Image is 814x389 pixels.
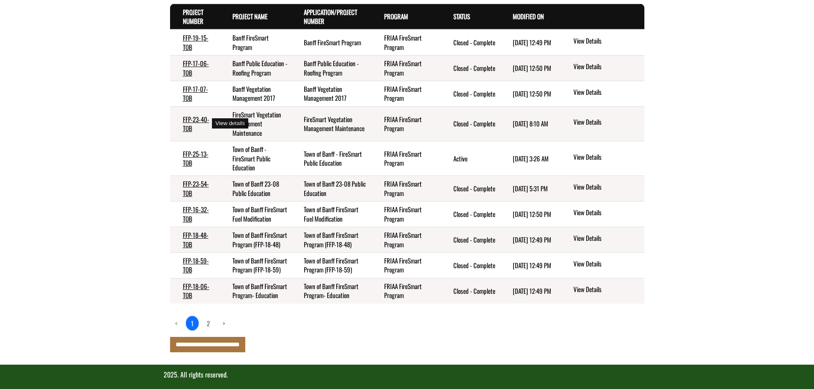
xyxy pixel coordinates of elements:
td: Banff Vegetation Management 2017 [220,81,291,107]
td: FireSmart Vegetation Management Maintenance [291,106,371,141]
td: 1/30/2025 5:31 PM [500,176,560,202]
a: Program [384,12,408,21]
time: [DATE] 8:10 AM [513,119,548,128]
td: FireSmart Vegetation Management Maintenance [220,106,291,141]
td: FFP-23-40-TOB [170,106,220,141]
time: [DATE] 12:50 PM [513,209,551,219]
td: action menu [559,252,644,278]
td: FFP-18-59-TOB [170,252,220,278]
a: View details [573,285,641,295]
p: 2025 [164,370,651,380]
td: action menu [559,202,644,227]
a: 1 [185,316,199,331]
a: View details [573,259,641,269]
td: Closed - Complete [441,202,500,227]
td: 7/26/2023 12:49 PM [500,29,560,55]
time: [DATE] 12:50 PM [513,63,551,73]
td: Banff FireSmart Program [291,29,371,55]
td: Banff FireSmart Program [220,29,291,55]
th: Actions [559,4,644,29]
td: action menu [559,176,644,202]
a: View details [573,36,641,47]
time: [DATE] 3:26 AM [513,154,549,163]
a: FFP-18-06-TOB [183,281,209,300]
td: FFP-18-48-TOB [170,227,220,253]
td: Town of Banff FireSmart Program (FFP-18-59) [220,252,291,278]
td: FRIAA FireSmart Program [371,227,441,253]
a: page 2 [202,316,215,331]
a: FFP-17-07-TOB [183,84,208,102]
a: FFP-23-40-TOB [183,114,209,133]
a: Project Name [232,12,267,21]
td: FRIAA FireSmart Program [371,252,441,278]
td: 8/11/2025 3:26 AM [500,141,560,176]
a: View details [573,62,641,72]
td: Closed - Complete [441,29,500,55]
a: Project Number [183,7,203,26]
td: Town of Banff FireSmart Fuel Modification [291,202,371,227]
td: Closed - Complete [441,106,500,141]
td: Town of Banff - FireSmart Public Education [220,141,291,176]
a: FFP-19-15-TOB [183,33,209,51]
time: [DATE] 12:50 PM [513,89,551,98]
td: action menu [559,29,644,55]
a: View details [573,182,641,193]
td: Town of Banff FireSmart Program- Education [220,278,291,303]
td: action menu [559,278,644,303]
time: [DATE] 12:49 PM [513,286,551,295]
td: 7/26/2023 12:50 PM [500,81,560,107]
time: [DATE] 12:49 PM [513,235,551,244]
td: 7/26/2023 12:50 PM [500,56,560,81]
td: Town of Banff - FireSmart Public Education [291,141,371,176]
td: Closed - Complete [441,176,500,202]
td: 7/26/2023 12:49 PM [500,252,560,278]
td: FFP-17-07-TOB [170,81,220,107]
time: [DATE] 5:31 PM [513,184,548,193]
td: Town of Banff FireSmart Program (FFP-18-48) [291,227,371,253]
a: FFP-17-06-TOB [183,58,209,77]
td: FFP-23-54-TOB [170,176,220,202]
td: FFP-16-32-TOB [170,202,220,227]
td: Town of Banff FireSmart Fuel Modification [220,202,291,227]
td: Banff Vegetation Management 2017 [291,81,371,107]
td: Town of Banff FireSmart Program (FFP-18-48) [220,227,291,253]
td: Active [441,141,500,176]
a: View details [573,152,641,163]
td: action menu [559,81,644,107]
a: View details [573,117,641,128]
a: FFP-18-48-TOB [183,230,209,249]
td: FRIAA FireSmart Program [371,202,441,227]
td: Closed - Complete [441,56,500,81]
td: action menu [559,106,644,141]
td: FRIAA FireSmart Program [371,81,441,107]
a: FFP-16-32-TOB [183,205,209,223]
td: FRIAA FireSmart Program [371,56,441,81]
td: Town of Banff FireSmart Program- Education [291,278,371,303]
td: Town of Banff FireSmart Program (FFP-18-59) [291,252,371,278]
td: Banff Public Education - Roofing Program [291,56,371,81]
td: FRIAA FireSmart Program [371,29,441,55]
td: Town of Banff 23-08 Public Education [291,176,371,202]
td: 3/24/2024 8:10 AM [500,106,560,141]
td: FFP-25-13-TOB [170,141,220,176]
a: Previous page [170,316,183,331]
td: Closed - Complete [441,278,500,303]
td: Banff Public Education - Roofing Program [220,56,291,81]
td: FRIAA FireSmart Program [371,278,441,303]
a: Next page [217,316,230,331]
a: View details [573,88,641,98]
td: action menu [559,56,644,81]
td: FFP-19-15-TOB [170,29,220,55]
td: FFP-18-06-TOB [170,278,220,303]
time: [DATE] 12:49 PM [513,260,551,270]
td: 7/26/2023 12:49 PM [500,227,560,253]
a: Application/Project Number [304,7,357,26]
td: Closed - Complete [441,81,500,107]
a: View details [573,208,641,218]
time: [DATE] 12:49 PM [513,38,551,47]
td: Closed - Complete [441,227,500,253]
td: Town of Banff 23-08 Public Education [220,176,291,202]
td: 7/26/2023 12:50 PM [500,202,560,227]
td: FFP-17-06-TOB [170,56,220,81]
a: View details [573,234,641,244]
